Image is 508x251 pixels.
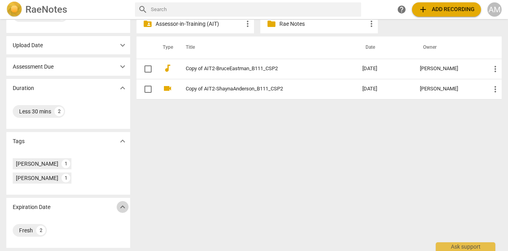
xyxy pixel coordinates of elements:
span: folder_shared [143,19,152,29]
p: Assessment Due [13,63,54,71]
div: Ask support [436,242,495,251]
div: Fresh [19,226,33,234]
div: 1 [62,174,70,182]
div: 2 [54,107,64,116]
span: expand_more [118,62,127,71]
button: Show more [117,39,129,51]
p: Upload Date [13,41,43,50]
span: videocam [163,84,172,93]
span: expand_more [118,40,127,50]
p: Duration [13,84,34,92]
th: Owner [414,36,484,59]
span: more_vert [491,64,500,74]
div: [PERSON_NAME] [420,86,478,92]
button: AM [487,2,502,17]
p: Assessor-in-Training (AIT) [156,20,243,28]
span: help [397,5,406,14]
h2: RaeNotes [25,4,67,15]
span: expand_more [118,202,127,212]
a: Copy of AIT2-ShaynaAnderson_B111_CSP2 [186,86,334,92]
button: Upload [412,2,481,17]
a: Help [394,2,409,17]
div: [PERSON_NAME] [420,66,478,72]
th: Type [156,36,176,59]
td: [DATE] [356,59,414,79]
p: Tags [13,137,25,146]
input: Search [151,3,358,16]
button: Show more [117,61,129,73]
div: [PERSON_NAME] [16,160,58,168]
th: Date [356,36,414,59]
button: Show more [117,82,129,94]
span: add [418,5,428,14]
div: Less 30 mins [19,107,51,115]
a: Copy of AIT2-BruceEastman_B111_CSP2 [186,66,334,72]
div: 2 [36,226,46,235]
span: Add recording [418,5,475,14]
span: search [138,5,148,14]
span: folder [267,19,276,29]
img: Logo [6,2,22,17]
button: Show more [117,135,129,147]
p: Expiration Date [13,203,50,211]
span: more_vert [491,84,500,94]
span: more_vert [243,19,252,29]
span: expand_more [118,136,127,146]
div: [PERSON_NAME] [16,174,58,182]
span: more_vert [367,19,376,29]
span: expand_more [118,83,127,93]
span: audiotrack [163,63,172,73]
div: 1 [62,159,70,168]
a: LogoRaeNotes [6,2,129,17]
th: Title [176,36,356,59]
p: Rae Notes [279,20,367,28]
td: [DATE] [356,79,414,99]
button: Show more [117,201,129,213]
